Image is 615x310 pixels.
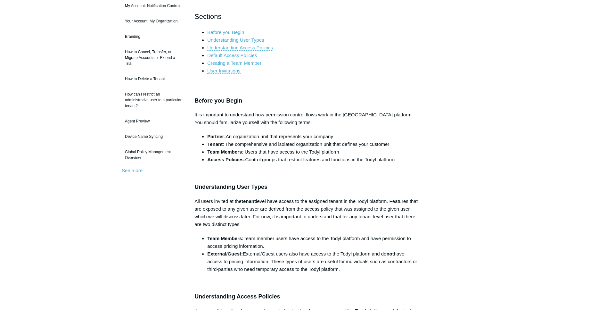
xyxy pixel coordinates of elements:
[207,251,243,256] strong: External/Guest:
[122,73,185,85] a: How to Delete a Tenant
[207,148,421,156] li: : Users that have access to the Todyl platform
[207,236,243,241] strong: Team Members:
[207,235,421,250] li: Team member users have access to the Todyl platform and have permission to access pricing informa...
[122,30,185,43] a: Branding
[207,37,264,43] a: Understanding User Types
[207,29,244,35] a: Before you Begin
[207,134,226,139] strong: Partner:
[122,46,185,70] a: How to Cancel, Transfer, or Migrate Accounts or Extend a Trial
[207,45,273,51] a: Understanding Access Policies
[194,292,421,301] h3: Understanding Access Policies
[207,156,421,163] li: Control groups that restrict features and functions in the Todyl platform
[194,11,421,22] h2: Sections
[194,197,421,228] p: All users invited at the level have access to the assigned tenant in the Todyl platform. Features...
[122,88,185,112] a: How can I restrict an administrative user to a particular tenant?
[122,130,185,143] a: Device Name Syncing
[386,251,394,256] strong: not
[207,60,261,66] a: Creating a Team Member
[122,168,143,173] a: See more
[242,198,256,204] strong: tenant
[207,53,257,58] a: Default Access Policies
[207,140,421,148] li: : The comprehensive and isolated organization unit that defines your customer
[194,182,421,192] h3: Understanding User Types
[122,115,185,127] a: Agent Preview
[194,96,421,105] h3: Before you Begin
[194,111,421,126] p: It is important to understand how permission control flows work in the [GEOGRAPHIC_DATA] platform...
[207,250,421,273] li: External/Guest users also have access to the Todyl platform and do have access to pricing informa...
[207,141,223,147] strong: Tenant
[207,157,245,162] strong: Access Policies:
[207,149,242,155] strong: Team Members
[122,146,185,164] a: Global Policy Management Overview
[122,15,185,27] a: Your Account: My Organization
[207,68,240,74] a: User Invitations
[207,133,421,140] li: An organization unit that represents your company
